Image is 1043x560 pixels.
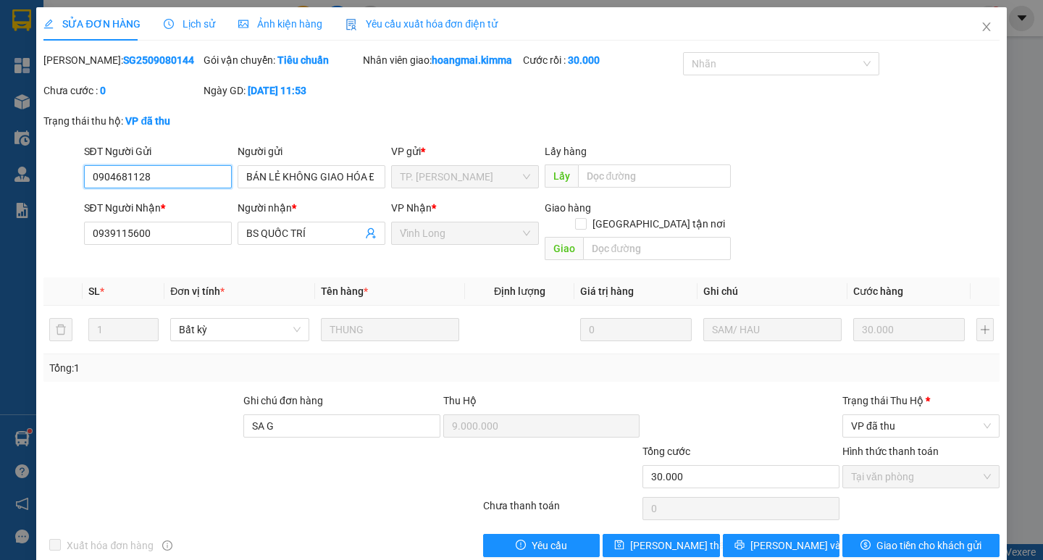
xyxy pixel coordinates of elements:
span: Yêu cầu xuất hóa đơn điện tử [345,18,498,30]
button: save[PERSON_NAME] thay đổi [603,534,719,557]
div: Chưa cước : [43,83,201,99]
button: delete [49,318,72,341]
span: Lấy hàng [545,146,587,157]
span: Tổng cước [642,446,690,457]
div: Gói vận chuyển: [204,52,361,68]
span: Giao [545,237,583,260]
span: edit [43,19,54,29]
b: Tiêu chuẩn [277,54,329,66]
div: Người nhận [238,200,385,216]
span: VP đã thu [851,415,991,437]
span: Ảnh kiện hàng [238,18,322,30]
th: Ghi chú [698,277,847,306]
label: Ghi chú đơn hàng [243,395,323,406]
div: [PERSON_NAME]: [43,52,201,68]
span: Vĩnh Long [400,222,530,244]
span: SL [88,285,100,297]
div: SĐT Người Nhận [84,200,232,216]
span: [PERSON_NAME] thay đổi [630,538,746,553]
input: Ghi Chú [703,318,842,341]
span: user-add [365,227,377,239]
b: hoangmai.kimma [432,54,512,66]
span: Giá trị hàng [580,285,634,297]
span: Tại văn phòng [851,466,991,488]
span: Đơn vị tính [170,285,225,297]
span: Xuất hóa đơn hàng [61,538,159,553]
span: Giao tiền cho khách gửi [876,538,981,553]
span: Lấy [545,164,578,188]
input: Dọc đường [578,164,731,188]
span: Lịch sử [164,18,215,30]
span: exclamation-circle [516,540,526,551]
div: Người gửi [238,143,385,159]
span: Cước hàng [853,285,903,297]
span: Thu Hộ [443,395,477,406]
span: info-circle [162,540,172,551]
div: Nhân viên giao: [363,52,520,68]
span: TP. Hồ Chí Minh [400,166,530,188]
div: Chưa thanh toán [482,498,642,523]
span: Bất kỳ [179,319,300,340]
input: 0 [580,318,692,341]
span: save [614,540,624,551]
button: plus [976,318,994,341]
b: VP đã thu [125,115,170,127]
div: Trạng thái Thu Hộ [842,393,1000,409]
div: Cước rồi : [523,52,680,68]
span: [PERSON_NAME] và In [750,538,852,553]
button: printer[PERSON_NAME] và In [723,534,839,557]
input: Dọc đường [583,237,731,260]
button: exclamation-circleYêu cầu [483,534,600,557]
label: Hình thức thanh toán [842,446,939,457]
span: clock-circle [164,19,174,29]
button: Close [966,7,1007,48]
div: SĐT Người Gửi [84,143,232,159]
b: 30.000 [568,54,600,66]
input: Ghi chú đơn hàng [243,414,440,438]
span: Yêu cầu [532,538,567,553]
div: Tổng: 1 [49,360,403,376]
div: Ngày GD: [204,83,361,99]
span: dollar [860,540,871,551]
button: dollarGiao tiền cho khách gửi [842,534,1000,557]
b: SG2509080144 [123,54,194,66]
span: Tên hàng [321,285,368,297]
input: 0 [853,318,965,341]
div: VP gửi [391,143,539,159]
span: printer [734,540,745,551]
input: VD: Bàn, Ghế [321,318,459,341]
span: close [981,21,992,33]
span: Giao hàng [545,202,591,214]
span: Định lượng [494,285,545,297]
b: 0 [100,85,106,96]
img: icon [345,19,357,30]
span: [GEOGRAPHIC_DATA] tận nơi [587,216,731,232]
span: picture [238,19,248,29]
span: VP Nhận [391,202,432,214]
b: [DATE] 11:53 [248,85,306,96]
div: Trạng thái thu hộ: [43,113,240,129]
span: SỬA ĐƠN HÀNG [43,18,140,30]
